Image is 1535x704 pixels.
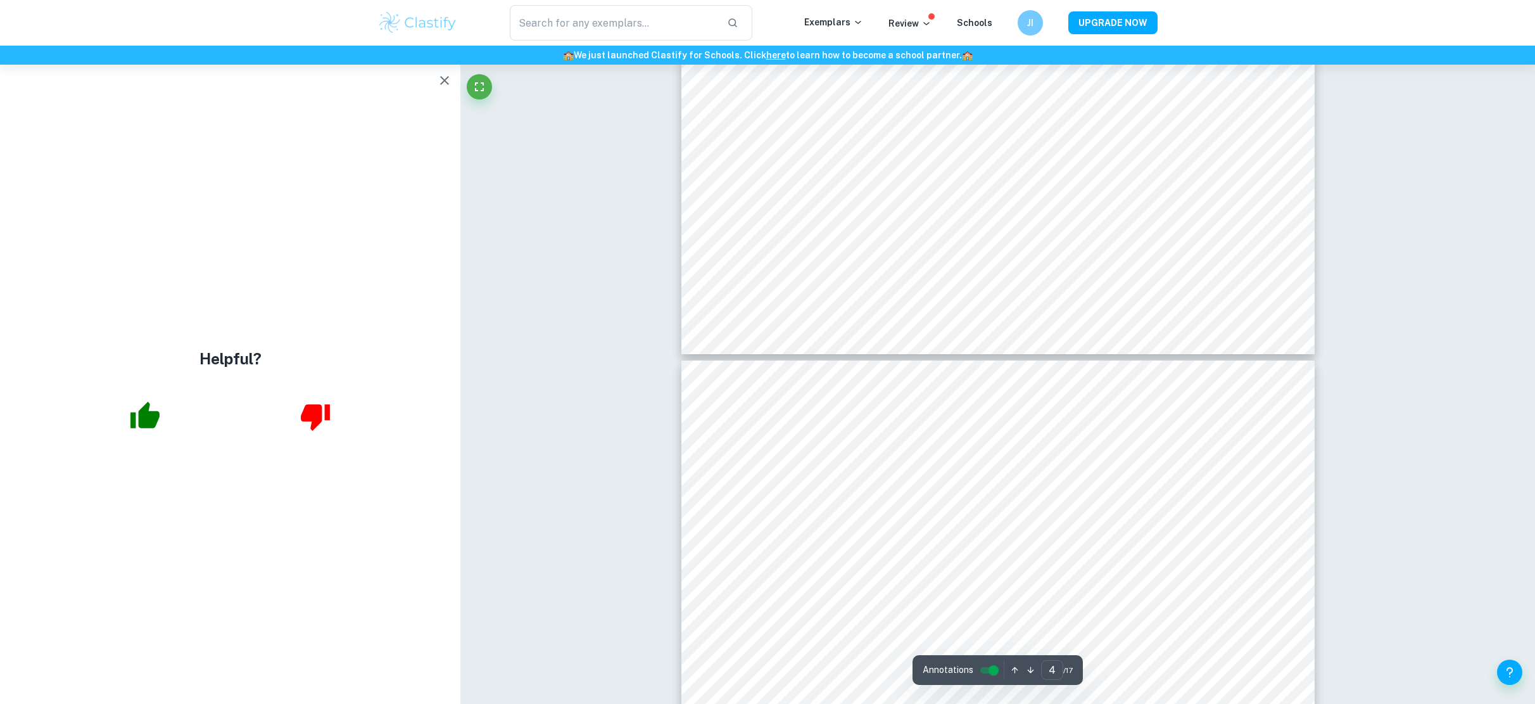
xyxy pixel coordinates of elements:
button: Help and Feedback [1497,660,1522,685]
button: Fullscreen [467,74,492,99]
p: Review [888,16,932,30]
span: Annotations [923,663,973,677]
button: JI [1018,10,1043,35]
h6: JI [1023,16,1038,30]
h6: We just launched Clastify for Schools. Click to learn how to become a school partner. [3,48,1532,62]
p: Exemplars [804,15,863,29]
img: Clastify logo [377,10,458,35]
span: 🏫 [563,50,574,60]
a: here [766,50,786,60]
span: / 17 [1063,665,1073,676]
span: 🏫 [962,50,973,60]
h4: Helpful? [199,347,262,370]
button: UPGRADE NOW [1068,11,1158,34]
a: Schools [957,18,992,28]
input: Search for any exemplars... [510,5,717,41]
